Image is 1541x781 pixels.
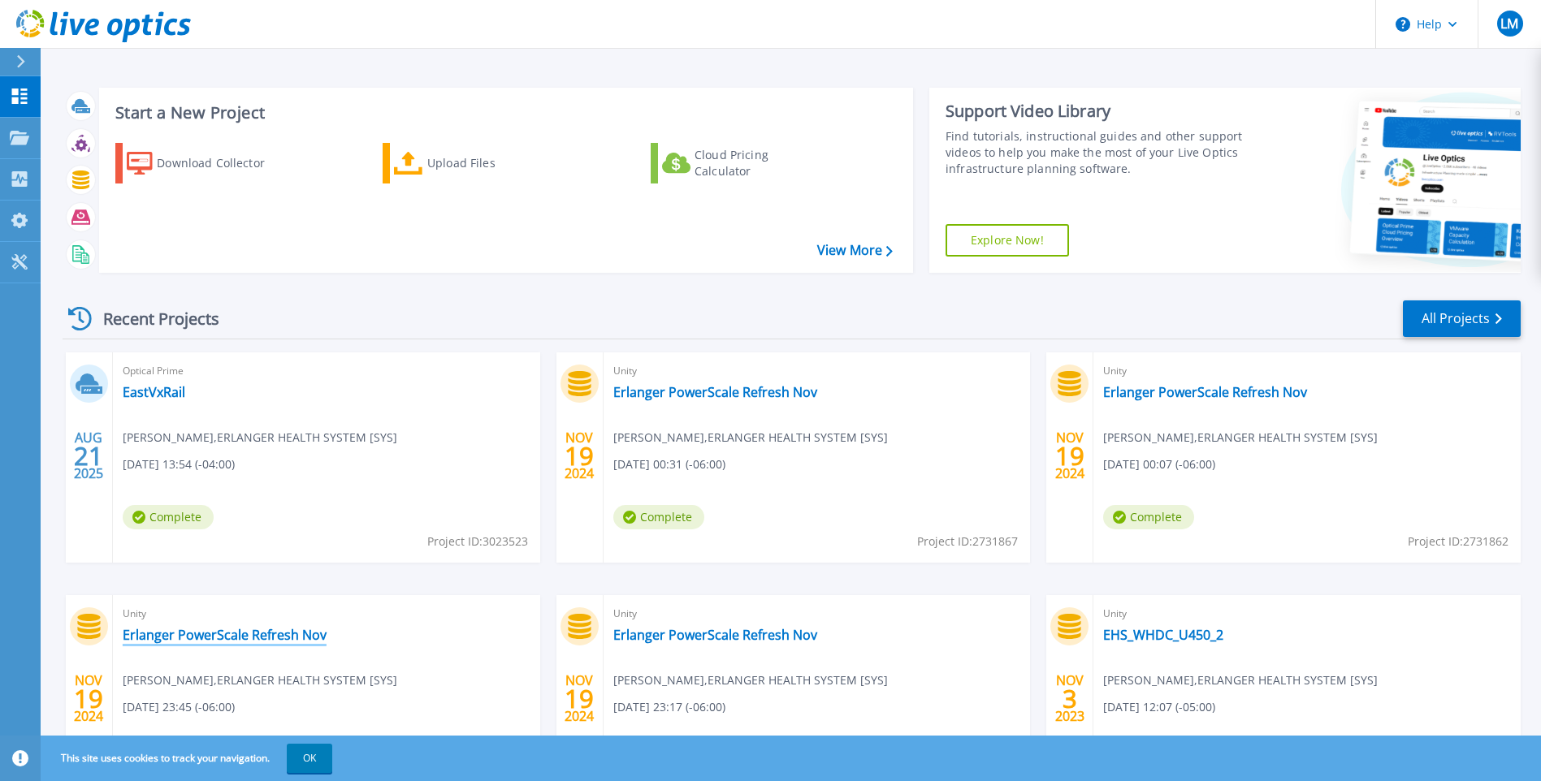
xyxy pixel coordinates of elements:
[1500,17,1518,30] span: LM
[123,627,327,643] a: Erlanger PowerScale Refresh Nov
[123,362,530,380] span: Optical Prime
[613,362,1021,380] span: Unity
[427,147,557,179] div: Upload Files
[1103,429,1378,447] span: [PERSON_NAME] , ERLANGER HEALTH SYSTEM [SYS]
[123,505,214,529] span: Complete
[613,455,725,473] span: [DATE] 00:31 (-06:00)
[565,692,594,705] span: 19
[613,605,1021,623] span: Unity
[115,104,892,122] h3: Start a New Project
[123,671,397,689] span: [PERSON_NAME] , ERLANGER HEALTH SYSTEM [SYS]
[123,698,235,716] span: [DATE] 23:45 (-06:00)
[73,669,104,728] div: NOV 2024
[123,455,235,473] span: [DATE] 13:54 (-04:00)
[1103,671,1378,689] span: [PERSON_NAME] , ERLANGER HEALTH SYSTEM [SYS]
[1103,627,1223,643] a: EHS_WHDC_U450_2
[1103,455,1215,473] span: [DATE] 00:07 (-06:00)
[63,299,241,339] div: Recent Projects
[1408,533,1509,550] span: Project ID: 2731862
[73,426,104,485] div: AUG 2025
[1103,384,1307,400] a: Erlanger PowerScale Refresh Nov
[1055,449,1084,463] span: 19
[123,384,185,400] a: EastVxRail
[123,429,397,447] span: [PERSON_NAME] , ERLANGER HEALTH SYSTEM [SYS]
[695,147,825,179] div: Cloud Pricing Calculator
[1063,692,1077,705] span: 3
[613,698,725,716] span: [DATE] 23:17 (-06:00)
[564,669,595,728] div: NOV 2024
[651,143,832,183] a: Cloud Pricing Calculator
[946,128,1247,177] div: Find tutorials, instructional guides and other support videos to help you make the most of your L...
[427,533,528,550] span: Project ID: 3023523
[115,143,297,183] a: Download Collector
[383,143,564,183] a: Upload Files
[946,101,1247,122] div: Support Video Library
[564,426,595,485] div: NOV 2024
[1403,300,1521,337] a: All Projects
[1103,505,1194,529] span: Complete
[1054,669,1085,728] div: NOV 2023
[1103,605,1511,623] span: Unity
[613,429,888,447] span: [PERSON_NAME] , ERLANGER HEALTH SYSTEM [SYS]
[817,243,893,258] a: View More
[917,533,1018,550] span: Project ID: 2731867
[613,384,817,400] a: Erlanger PowerScale Refresh Nov
[613,671,888,689] span: [PERSON_NAME] , ERLANGER HEALTH SYSTEM [SYS]
[287,744,332,773] button: OK
[123,605,530,623] span: Unity
[946,224,1069,257] a: Explore Now!
[74,692,103,705] span: 19
[1103,698,1215,716] span: [DATE] 12:07 (-05:00)
[613,505,704,529] span: Complete
[565,449,594,463] span: 19
[157,147,287,179] div: Download Collector
[1054,426,1085,485] div: NOV 2024
[45,744,332,773] span: This site uses cookies to track your navigation.
[74,449,103,463] span: 21
[1103,362,1511,380] span: Unity
[613,627,817,643] a: Erlanger PowerScale Refresh Nov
